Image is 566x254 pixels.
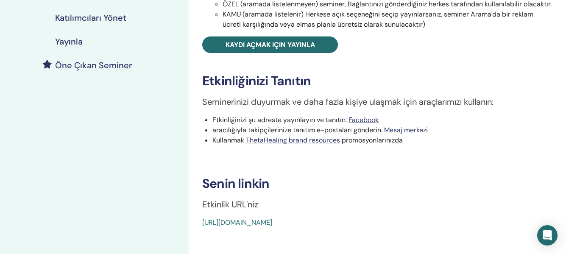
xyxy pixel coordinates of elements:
a: Kaydı açmak için yayınla [202,36,338,53]
a: [URL][DOMAIN_NAME] [202,218,272,227]
h4: Yayınla [55,36,83,47]
h3: Senin linkin [202,176,552,191]
li: KAMU (aramada listelenir) Herkese açık seçeneğini seçip yayınlarsanız, seminer Arama'da bir rekla... [223,9,552,30]
a: ThetaHealing brand resources [246,136,340,145]
li: aracılığıyla takipçilerinize tanıtım e-postaları gönderin. [212,125,552,135]
div: Open Intercom Messenger [537,225,558,246]
p: Etkinlik URL'niz [202,198,552,211]
li: Kullanmak promosyonlarınızda [212,135,552,145]
h4: Öne Çıkan Seminer [55,60,132,70]
span: Kaydı açmak için yayınla [226,40,315,49]
a: Mesaj merkezi [384,126,428,134]
h3: Etkinliğinizi Tanıtın [202,73,552,89]
a: Facebook [349,115,379,124]
li: Etkinliğinizi şu adreste yayınlayın ve tanıtın: [212,115,552,125]
p: Seminerinizi duyurmak ve daha fazla kişiye ulaşmak için araçlarımızı kullanın: [202,95,552,108]
h4: Katılımcıları Yönet [55,13,126,23]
